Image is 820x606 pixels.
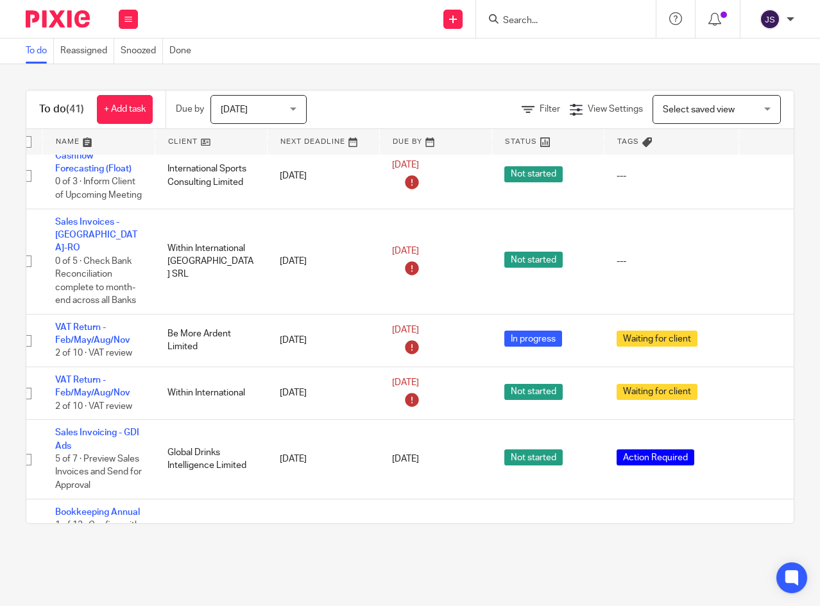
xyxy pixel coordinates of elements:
td: Within International [GEOGRAPHIC_DATA] SRL [155,209,267,314]
a: Snoozed [121,39,163,64]
td: [DATE] [267,420,379,499]
a: Bookkeeping Annual [55,508,140,517]
a: Done [169,39,198,64]
img: Pixie [26,10,90,28]
a: + Add task [97,95,153,124]
span: Select saved view [663,105,735,114]
span: [DATE] [392,325,419,334]
input: Search [502,15,617,27]
span: Not started [504,384,563,400]
span: Action Required [617,449,694,465]
img: svg%3E [760,9,780,30]
span: [DATE] [392,161,419,170]
h1: To do [39,103,84,116]
span: Filter [540,105,560,114]
a: VAT Return - Feb/May/Aug/Nov [55,376,130,397]
span: Tags [617,138,639,145]
td: [DATE] [267,499,379,578]
td: International Sports Consulting Limited [155,143,267,209]
td: [DATE] [267,143,379,209]
span: Not started [504,166,563,182]
a: To do [26,39,54,64]
span: In progress [504,331,562,347]
div: --- [617,255,726,268]
a: Sales Invoices - [GEOGRAPHIC_DATA]-RO [55,218,137,253]
span: 2 of 10 · VAT review [55,402,132,411]
span: Not started [504,449,563,465]
span: 2 of 10 · VAT review [55,349,132,358]
a: Reassigned [60,39,114,64]
td: [DATE] [267,367,379,420]
div: --- [617,169,726,182]
span: 5 of 7 · Preview Sales Invoices and Send for Approval [55,454,142,490]
span: [DATE] [392,454,419,463]
td: Global Drinks Intelligence Limited [155,420,267,499]
span: 0 of 3 · Inform Client of Upcoming Meeting [55,178,142,200]
td: [DATE] [267,314,379,367]
td: Be More Ardent Limited [155,314,267,367]
span: View Settings [588,105,643,114]
span: Waiting for client [617,331,697,347]
span: 1 of 13 · Confirm with client accounts finalised for financial year [55,521,140,569]
span: [DATE] [392,247,419,255]
span: (41) [66,104,84,114]
span: 0 of 5 · Check Bank Reconciliation complete to month-end across all Banks [55,257,136,306]
span: [DATE] [392,379,419,388]
span: [DATE] [221,105,248,114]
a: VAT Return - Feb/May/Aug/Nov [55,323,130,345]
p: Due by [176,103,204,116]
a: Sales Invoicing - GDI Ads [55,428,139,450]
span: Waiting for client [617,384,697,400]
td: [DATE] [267,209,379,314]
span: Not started [504,252,563,268]
td: Within International [155,367,267,420]
td: Gables Equestrian [155,499,267,578]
